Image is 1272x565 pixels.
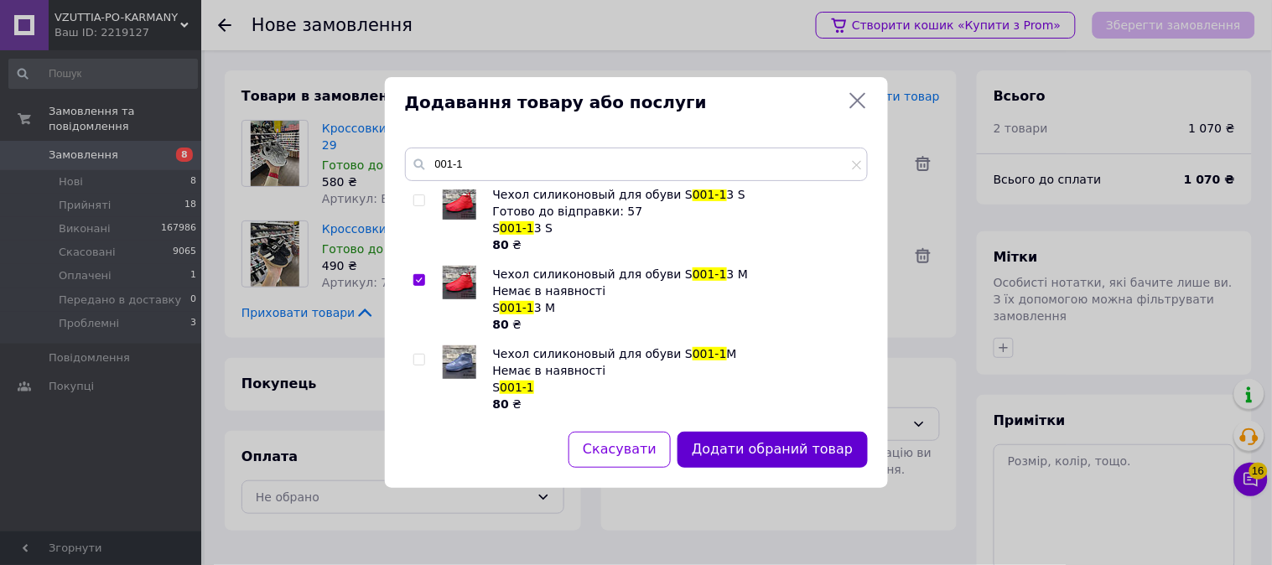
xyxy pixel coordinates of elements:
span: S [493,221,501,235]
div: Готово до відправки: 57 [493,203,859,220]
b: 80 [493,318,509,331]
span: Чехол силиконовый для обуви S [493,188,693,201]
img: Чехол силиконовый для обуви S001-13 M [443,266,476,299]
button: Скасувати [569,432,671,468]
span: Додавання товару або послуги [405,91,841,115]
span: 001-1 [500,301,534,314]
span: S [493,381,501,394]
input: Пошук за товарами та послугами [405,148,868,181]
span: 3 S [727,188,745,201]
span: 001-1 [693,188,727,201]
span: 001-1 [500,221,534,235]
div: ₴ [493,316,859,333]
span: 3 M [727,267,748,281]
span: 001-1 [693,347,727,360]
span: 001-1 [500,381,534,394]
span: M [727,347,737,360]
div: ₴ [493,396,859,412]
span: S [493,301,501,314]
span: 3 M [534,301,555,314]
div: Немає в наявності [493,282,859,299]
button: Додати обраний товар [678,432,867,468]
img: Чехол силиконовый для обуви S001-13 S [443,186,476,220]
div: Немає в наявності [493,362,859,379]
span: 001-1 [693,267,727,281]
b: 80 [493,238,509,251]
span: Чехол силиконовый для обуви S [493,267,693,281]
span: Чехол силиконовый для обуви S [493,347,693,360]
b: 80 [493,397,509,411]
img: Чехол силиконовый для обуви S001-1 M [443,345,476,379]
span: 3 S [534,221,553,235]
div: ₴ [493,236,859,253]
